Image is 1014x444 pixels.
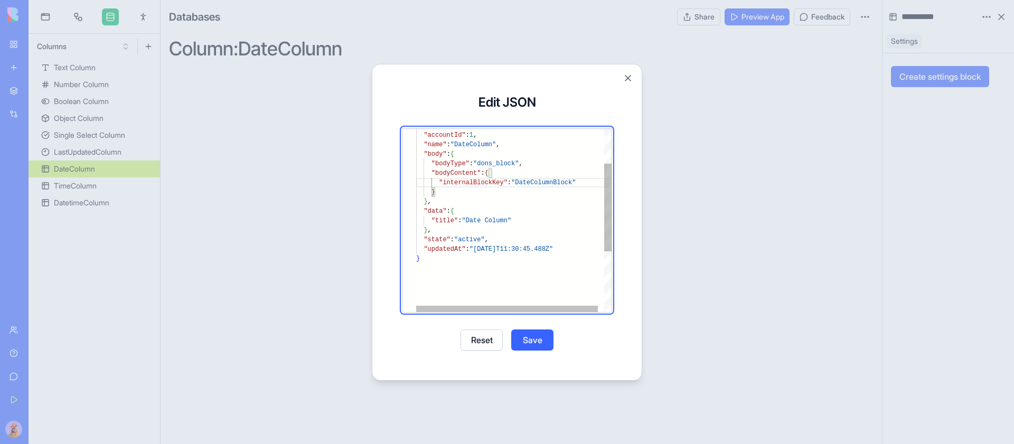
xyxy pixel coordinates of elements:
button: Close [623,73,633,83]
span: : [466,131,470,139]
span: "title" [431,217,458,224]
span: : [450,236,454,243]
span: "bodyType" [431,160,470,167]
h3: Edit JSON [402,94,612,111]
span: "data" [424,207,446,215]
span: : [447,141,450,148]
span: "active" [454,236,485,243]
button: Reset [461,329,503,351]
span: "name" [424,141,446,148]
span: , [428,198,431,205]
span: "updatedAt" [424,245,465,253]
span: "bodyContent" [431,169,481,177]
span: "Date Column" [462,217,511,224]
span: : [458,217,462,224]
span: } [416,255,420,262]
span: : [447,207,450,215]
button: Save [511,329,553,351]
span: , [428,226,431,234]
span: 1 [470,131,473,139]
span: , [496,141,500,148]
span: : [470,160,473,167]
span: "accountId" [424,131,465,139]
span: } [424,226,427,234]
span: { [450,150,454,158]
span: { [450,207,454,215]
span: "state" [424,236,450,243]
span: , [485,236,489,243]
span: : [508,179,511,186]
span: "DateColumnBlock" [511,179,576,186]
span: "body" [424,150,446,158]
span: , [473,131,477,139]
span: : [466,245,470,253]
span: "DateColumn" [450,141,496,148]
span: , [519,160,522,167]
span: } [431,188,435,196]
span: : [481,169,484,177]
span: "[DATE]T11:30:45.488Z" [470,245,553,253]
span: : [447,150,450,158]
span: "dons_block" [473,160,519,167]
span: } [424,198,427,205]
span: "internalBlockKey" [439,179,508,186]
span: { [485,169,489,177]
